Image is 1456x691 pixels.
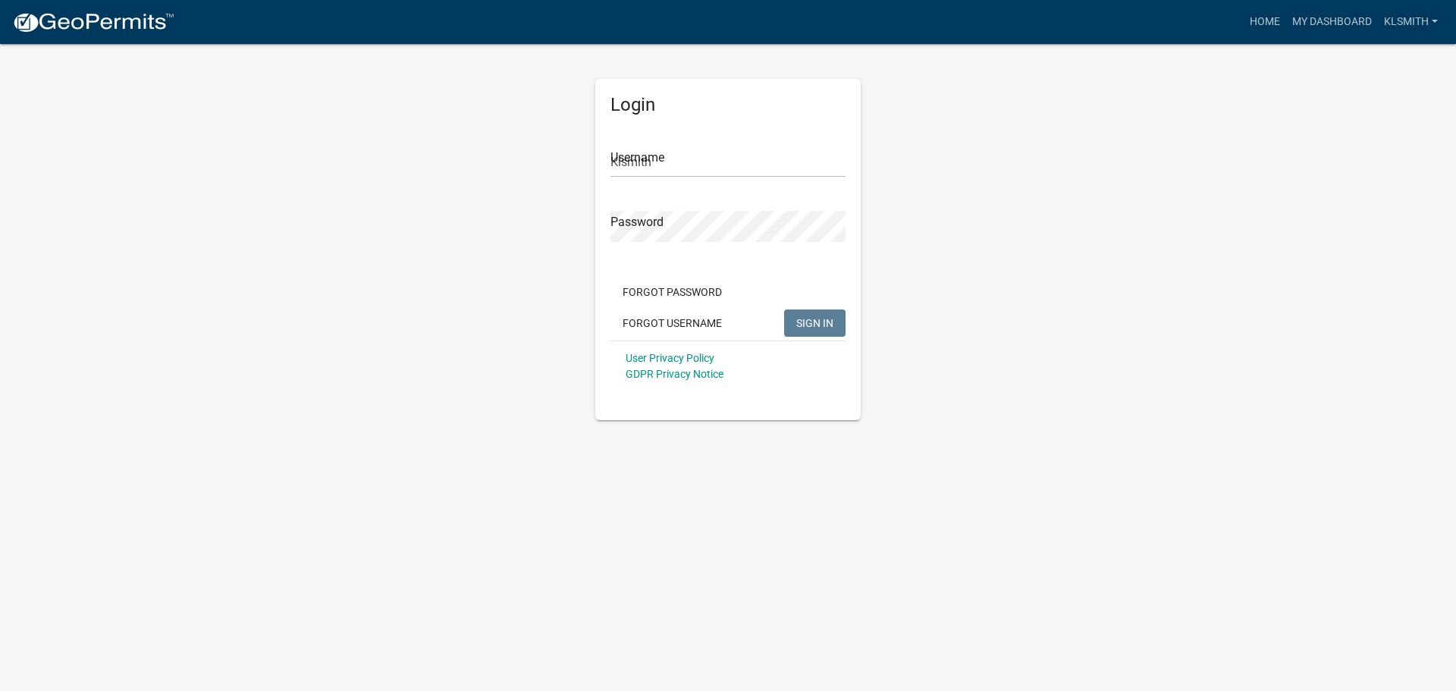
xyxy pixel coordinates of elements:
[784,309,846,337] button: SIGN IN
[796,316,833,328] span: SIGN IN
[1286,8,1378,36] a: My Dashboard
[610,278,734,306] button: Forgot Password
[626,368,723,380] a: GDPR Privacy Notice
[626,352,714,364] a: User Privacy Policy
[1378,8,1444,36] a: Klsmith
[1244,8,1286,36] a: Home
[610,309,734,337] button: Forgot Username
[610,94,846,116] h5: Login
